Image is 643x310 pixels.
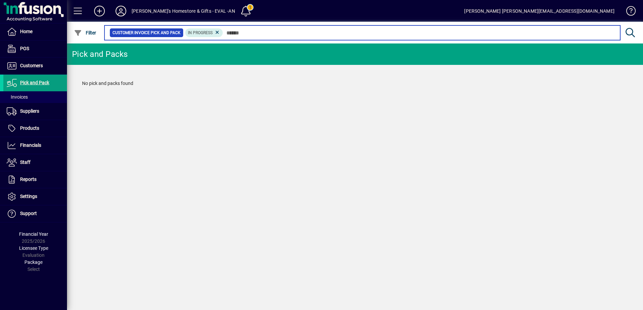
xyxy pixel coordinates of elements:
div: [PERSON_NAME] [PERSON_NAME][EMAIL_ADDRESS][DOMAIN_NAME] [464,6,615,16]
span: Licensee Type [19,245,48,251]
span: Financial Year [19,231,48,237]
span: Pick and Pack [20,80,49,85]
div: Pick and Packs [72,49,128,60]
span: Package [24,260,43,265]
a: Support [3,205,67,222]
a: Reports [3,171,67,188]
a: Products [3,120,67,137]
button: Add [89,5,110,17]
a: Invoices [3,91,67,103]
span: Settings [20,194,37,199]
span: Financials [20,142,41,148]
a: Financials [3,137,67,154]
span: Reports [20,177,37,182]
a: Home [3,23,67,40]
button: Profile [110,5,132,17]
a: Settings [3,188,67,205]
span: Home [20,29,32,34]
span: POS [20,46,29,51]
span: Filter [74,30,96,35]
a: Suppliers [3,103,67,120]
span: Customer Invoice Pick and Pack [113,29,181,36]
a: Customers [3,58,67,74]
span: Support [20,211,37,216]
span: Invoices [7,94,28,100]
div: No pick and packs found [75,73,635,94]
mat-chip: Pick Pack Status: In Progress [185,28,223,37]
button: Filter [72,27,98,39]
span: In Progress [188,30,213,35]
span: Customers [20,63,43,68]
span: Suppliers [20,108,39,114]
a: Knowledge Base [621,1,635,23]
a: Staff [3,154,67,171]
span: Staff [20,160,30,165]
div: [PERSON_NAME]'s Homestore & Gifts - EVAL -AN [132,6,235,16]
a: POS [3,40,67,57]
span: Products [20,125,39,131]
